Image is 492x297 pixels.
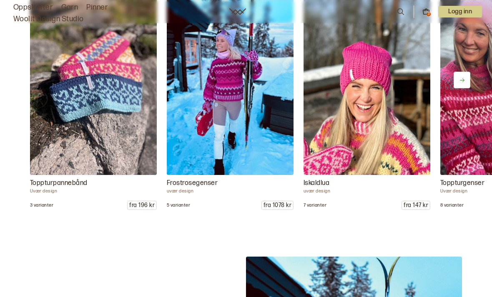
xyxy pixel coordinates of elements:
div: 3 [427,12,431,16]
button: User dropdown [438,6,482,17]
p: Frostrosegenser [167,178,294,188]
p: uvær design [304,188,430,194]
p: fra 147 kr [402,201,430,210]
a: Garn [61,2,78,13]
p: Iskaldlua [304,178,430,188]
a: Pinner [86,2,108,13]
p: 7 varianter [304,202,326,208]
p: uvær design [167,188,294,194]
p: Toppturpannebånd [30,178,157,188]
a: Oppskrifter [13,2,53,13]
p: 8 varianter [440,202,464,208]
button: 3 [422,8,430,15]
p: fra 1078 kr [262,201,293,210]
p: Logg inn [438,6,482,17]
a: Woolit Design Studio [13,13,84,25]
p: Uvær design [30,188,157,194]
p: 5 varianter [167,202,190,208]
p: 3 varianter [30,202,53,208]
a: Woolit [229,8,246,15]
p: fra 196 kr [128,201,156,210]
